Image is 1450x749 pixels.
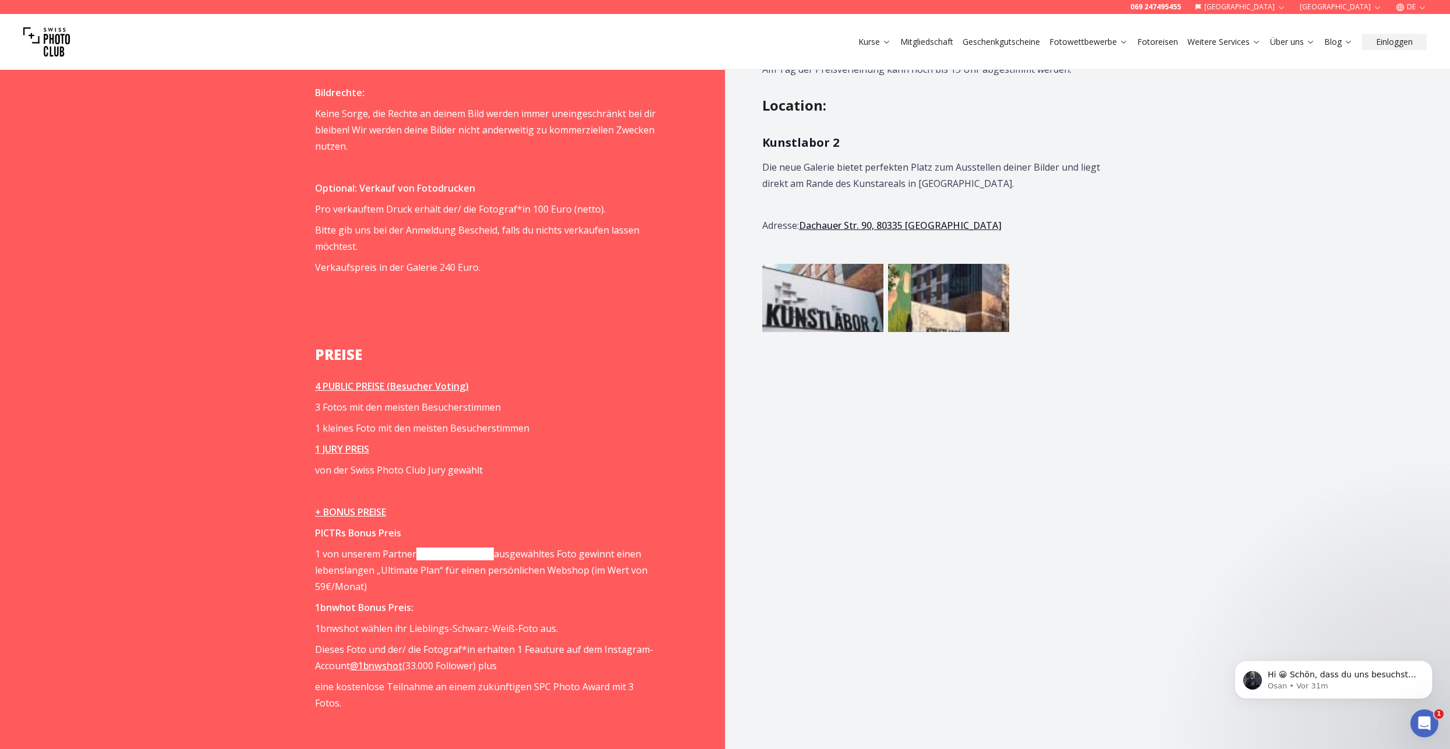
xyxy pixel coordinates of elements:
button: Mitgliedschaft [896,34,958,50]
a: Fotoreisen [1137,36,1178,48]
span: 1 [1434,709,1444,719]
p: Adresse: [762,217,1103,234]
strong: Optional: Verkauf von Fotodrucken [315,182,475,195]
u: 1 JURY PREIS [315,443,369,455]
span: 1 kleines Foto mit den meisten Besucherstimmen [315,422,529,434]
button: Fotowettbewerbe [1045,34,1133,50]
a: Geschenkgutscheine [963,36,1040,48]
span: Pro verkauftem Druck erhält der/ die Fotograf*in 100 Euro (netto). [315,203,606,215]
a: 069 247495455 [1130,2,1181,12]
strong: Bildrechte: [315,86,365,99]
button: Über uns [1265,34,1320,50]
u: + BONUS PREISE [315,506,386,518]
a: Kurse [858,36,891,48]
a: Weitere Services [1187,36,1261,48]
span: 3 Fotos mit den meisten Besucherstimmen [315,401,501,414]
span: Bitte gib uns bei der Anmeldung Bescheid, falls du nichts verkaufen lassen möchtest. [315,224,639,253]
a: Über uns [1270,36,1315,48]
img: Swiss photo club [23,19,70,65]
span: Keine Sorge, die Rechte an deinem Bild werden immer uneingeschränkt bei dir bleiben! Wir werden d... [315,107,656,153]
button: Blog [1320,34,1357,50]
strong: 1bnwhot Bonus Preis: [315,601,413,614]
iframe: Intercom notifications Nachricht [1217,636,1450,718]
a: Fotowettbewerbe [1049,36,1128,48]
p: 1bnwshot wählen ihr Lieblings-Schwarz-Weiß-Foto aus. [315,620,656,637]
strong: Kunstlabor 2 [762,135,839,150]
a: [DOMAIN_NAME] [416,547,494,560]
p: Die neue Galerie bietet perfekten Platz zum Ausstellen deiner Bilder und liegt direkt am Rande de... [762,159,1103,192]
button: Weitere Services [1183,34,1265,50]
p: Dieses Foto und der/ die Fotograf*in erhalten 1 Feauture auf dem Instagram-Account (33.000 Follow... [315,641,656,674]
strong: PREISE [315,345,362,364]
span: von der Swiss Photo Club Jury gewählt [315,464,483,476]
iframe: Intercom live chat [1410,709,1438,737]
p: eine kostenlose Teilnahme an einem zukünftigen SPC Photo Award mit 3 Fotos. [315,679,656,711]
button: Fotoreisen [1133,34,1183,50]
p: 1 von unserem Partner ausgewähltes Foto gewinnt einen lebenslangen „Ultimate Plan“ für einen pers... [315,546,656,595]
button: Kurse [854,34,896,50]
button: Einloggen [1362,34,1427,50]
u: 4 PUBLIC PREISE (Besucher Voting) [315,380,469,393]
a: Dachauer Str. 90, 80335 [GEOGRAPHIC_DATA] [799,219,1002,232]
a: Mitgliedschaft [900,36,953,48]
a: Blog [1324,36,1353,48]
strong: PICTRs Bonus Preis [315,527,401,539]
h2: Location : [762,96,1135,115]
button: Geschenkgutscheine [958,34,1045,50]
p: Verkaufspreis in der Galerie 240 Euro. [315,259,656,275]
a: @1bnwshot [350,659,402,672]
